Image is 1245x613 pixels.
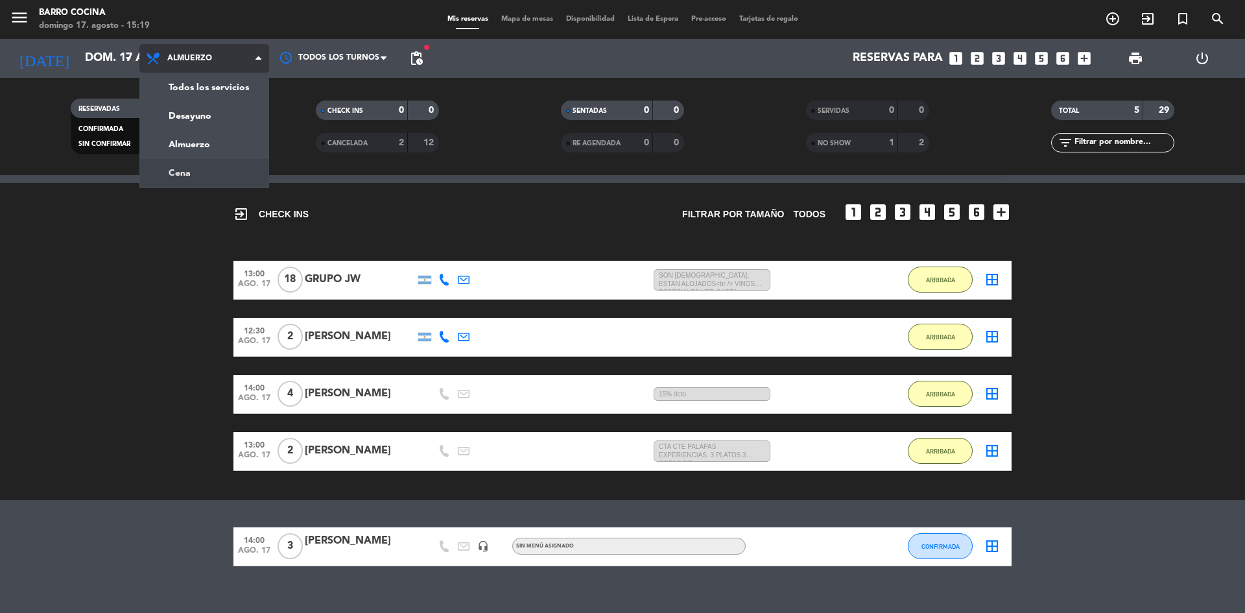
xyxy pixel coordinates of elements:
[516,544,574,549] span: Sin menú asignado
[10,44,78,73] i: [DATE]
[327,140,368,147] span: CANCELADA
[278,267,303,293] span: 18
[1194,51,1210,66] i: power_settings_new
[966,202,987,222] i: looks_6
[908,267,973,293] button: ARRIBADA
[654,440,770,463] span: CTA CTE PALAPAS EXPERIENCIAS. 3 PLATOS 3 COPAS P/P
[1076,50,1093,67] i: add_box
[621,16,685,23] span: Lista de Espera
[1134,106,1139,115] strong: 5
[305,442,415,459] div: [PERSON_NAME]
[947,50,964,67] i: looks_one
[238,379,270,394] span: 14:00
[573,140,621,147] span: RE AGENDADA
[233,206,249,222] i: exit_to_app
[991,202,1012,222] i: add_box
[495,16,560,23] span: Mapa de mesas
[238,337,270,352] span: ago. 17
[305,328,415,345] div: [PERSON_NAME]
[1159,106,1172,115] strong: 29
[278,324,303,350] span: 2
[78,126,123,132] span: CONFIRMADA
[685,16,733,23] span: Pre-acceso
[327,108,363,114] span: CHECK INS
[868,202,888,222] i: looks_two
[969,50,986,67] i: looks_two
[140,102,268,130] a: Desayuno
[121,51,136,66] i: arrow_drop_down
[654,269,770,291] span: SON [DEMOGRAPHIC_DATA], ESTAN ALOJADOS<br /> VINOS ESPECIALES VER CARTA
[423,138,436,147] strong: 12
[140,159,268,187] a: Cena
[278,533,303,559] span: 3
[238,322,270,337] span: 12:30
[167,54,212,63] span: Almuerzo
[674,106,682,115] strong: 0
[238,546,270,561] span: ago. 17
[1210,11,1226,27] i: search
[644,138,649,147] strong: 0
[793,207,825,222] span: TODOS
[39,19,150,32] div: domingo 17. agosto - 15:19
[238,451,270,466] span: ago. 17
[843,202,864,222] i: looks_one
[238,394,270,409] span: ago. 17
[926,333,955,341] span: ARRIBADA
[919,106,927,115] strong: 0
[818,140,851,147] span: NO SHOW
[889,138,894,147] strong: 1
[399,138,404,147] strong: 2
[984,329,1000,344] i: border_all
[423,43,431,51] span: fiber_manual_record
[908,324,973,350] button: ARRIBADA
[140,130,268,159] a: Almuerzo
[560,16,621,23] span: Disponibilidad
[889,106,894,115] strong: 0
[892,202,913,222] i: looks_3
[573,108,607,114] span: SENTADAS
[926,276,955,283] span: ARRIBADA
[78,141,130,147] span: SIN CONFIRMAR
[908,533,973,559] button: CONFIRMADA
[1073,136,1174,150] input: Filtrar por nombre...
[305,385,415,402] div: [PERSON_NAME]
[990,50,1007,67] i: looks_3
[921,543,960,550] span: CONFIRMADA
[917,202,938,222] i: looks_4
[818,108,849,114] span: SERVIDAS
[853,52,943,65] span: Reservas para
[238,280,270,294] span: ago. 17
[908,438,973,464] button: ARRIBADA
[399,106,404,115] strong: 0
[942,202,962,222] i: looks_5
[674,138,682,147] strong: 0
[140,73,268,102] a: Todos los servicios
[1012,50,1028,67] i: looks_4
[919,138,927,147] strong: 2
[1033,50,1050,67] i: looks_5
[908,381,973,407] button: ARRIBADA
[984,538,1000,554] i: border_all
[278,438,303,464] span: 2
[1058,135,1073,150] i: filter_list
[238,265,270,280] span: 13:00
[984,386,1000,402] i: border_all
[926,391,955,398] span: ARRIBADA
[1140,11,1156,27] i: exit_to_app
[1128,51,1143,66] span: print
[733,16,805,23] span: Tarjetas de regalo
[644,106,649,115] strong: 0
[1059,108,1079,114] span: TOTAL
[39,6,150,19] div: Barro Cocina
[10,8,29,27] i: menu
[682,207,784,222] span: Filtrar por tamaño
[238,532,270,547] span: 14:00
[409,51,424,66] span: pending_actions
[10,8,29,32] button: menu
[654,387,770,401] span: 15% dcto
[278,381,303,407] span: 4
[1175,11,1191,27] i: turned_in_not
[1168,39,1235,78] div: LOG OUT
[238,437,270,451] span: 13:00
[1105,11,1120,27] i: add_circle_outline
